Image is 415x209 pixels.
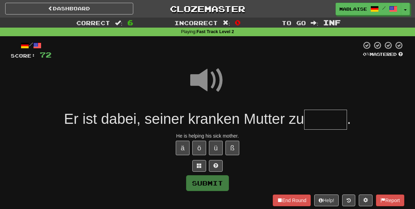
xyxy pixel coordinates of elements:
button: ü [209,141,223,155]
button: End Round [273,195,311,206]
button: ö [192,141,206,155]
a: Mablaise / [336,3,401,15]
span: : [223,20,230,26]
strong: Fast Track Level 2 [196,29,234,34]
span: Mablaise [339,6,367,12]
span: 72 [40,50,51,59]
button: Switch sentence to multiple choice alt+p [192,160,206,172]
span: / [382,6,386,10]
span: 0 % [363,51,370,57]
button: Submit [186,175,229,191]
span: Er ist dabei, seiner kranken Mutter zu [64,111,304,127]
button: Single letter hint - you only get 1 per sentence and score half the points! alt+h [209,160,223,172]
button: ß [225,141,239,155]
button: ä [176,141,190,155]
span: . [347,111,351,127]
button: Report [376,195,404,206]
span: : [311,20,318,26]
span: Inf [323,18,341,27]
span: Correct [76,19,110,26]
span: : [115,20,123,26]
span: Score: [11,53,36,59]
div: / [11,41,51,50]
button: Round history (alt+y) [342,195,355,206]
span: To go [282,19,306,26]
span: 6 [127,18,133,27]
div: Mastered [361,51,404,58]
a: Clozemaster [144,3,272,15]
span: 0 [235,18,241,27]
div: He is helping his sick mother. [11,132,404,139]
a: Dashboard [5,3,133,14]
button: Help! [314,195,339,206]
span: Incorrect [174,19,218,26]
